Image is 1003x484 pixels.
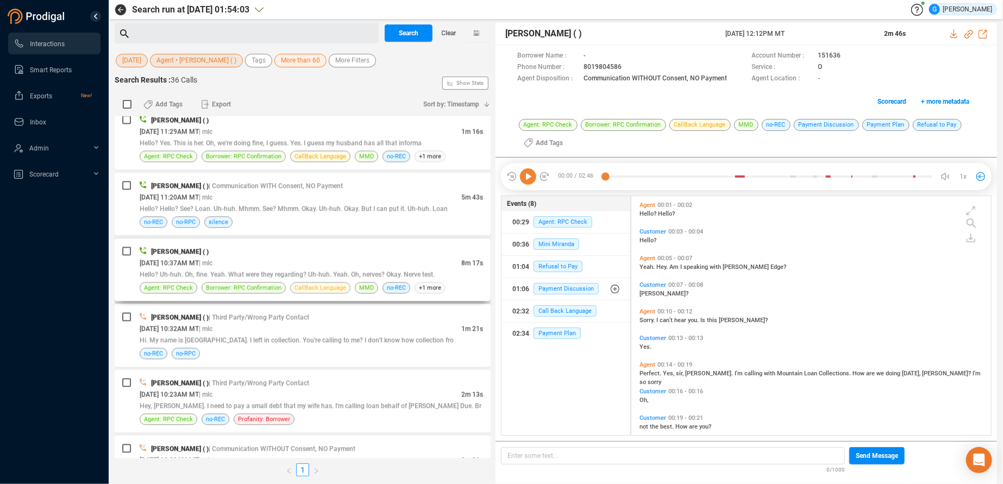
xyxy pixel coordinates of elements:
[700,317,707,324] span: Is
[519,119,578,131] span: Agent: RPC Check
[199,259,212,267] span: | mlc
[286,468,292,474] span: left
[660,423,675,430] span: best.
[534,238,579,250] span: Mini Miranda
[212,96,231,113] span: Export
[752,51,813,62] span: Account Number :
[140,139,422,147] span: Hello? Yes. This is her. Oh, we're doing fine, I guess. Yes. I guess my husband has all that informa
[81,85,92,106] span: New!
[432,24,465,42] button: Clear
[584,51,586,62] span: -
[501,323,630,344] button: 02:34Payment Plan
[144,282,193,293] span: Agent: RPC Check
[666,414,705,422] span: 00:19 - 00:21
[849,447,905,464] button: Send Message
[794,119,859,131] span: Payment Discussion
[584,62,622,73] span: 8019804586
[640,343,651,350] span: Yes.
[140,325,199,332] span: [DATE] 10:32AM MT
[507,199,536,209] span: Events (8)
[505,27,582,40] span: [PERSON_NAME] ( )
[656,317,660,324] span: I
[176,217,196,227] span: no-RPC
[640,370,663,377] span: Perfect.
[8,59,101,80] li: Smart Reports
[675,423,689,430] span: How
[752,62,813,73] span: Service :
[501,300,630,322] button: 02:32Call Back Language
[461,456,483,464] span: 9m 21s
[517,134,569,152] button: Add Tags
[966,447,992,473] div: Open Intercom Messenger
[415,150,446,162] span: +1 more
[30,118,46,126] span: Inbox
[669,119,731,131] span: CallBack Language
[151,379,209,387] span: [PERSON_NAME] ( )
[534,216,592,228] span: Agent: RPC Check
[274,54,327,67] button: More than 60
[640,210,658,217] span: Hello?
[359,151,374,161] span: MMD
[144,217,163,227] span: no-REC
[655,202,694,209] span: 00:01 - 00:02
[913,119,962,131] span: Refusal to Pay
[818,51,841,62] span: 151636
[209,217,228,227] span: silence
[669,263,680,271] span: Am
[329,54,376,67] button: More Filters
[744,370,764,377] span: calling
[281,54,320,67] span: More than 60
[461,325,483,332] span: 1m 21s
[140,456,199,464] span: [DATE] 10:09AM MT
[151,248,209,255] span: [PERSON_NAME] ( )
[921,93,969,110] span: + more metadata
[209,445,355,452] span: | Communication WITHOUT Consent, NO Payment
[155,96,183,113] span: Add Tags
[385,24,432,42] button: Search
[8,85,101,106] li: Exports
[122,54,141,67] span: [DATE]
[209,182,343,190] span: | Communication WITH Consent, NO Payment
[151,445,209,452] span: [PERSON_NAME] ( )
[534,305,597,317] span: Call Back Language
[866,370,876,377] span: are
[140,128,199,135] span: [DATE] 11:29AM MT
[14,111,92,133] a: Inbox
[199,193,212,201] span: | mlc
[688,317,700,324] span: you.
[640,202,655,209] span: Agent
[8,111,101,133] li: Inbox
[804,370,819,377] span: Loan
[819,370,852,377] span: Collections.
[640,317,656,324] span: Sorry.
[209,313,309,321] span: | Third Party/Wrong Party Contact
[915,93,975,110] button: + more metadata
[195,96,237,113] button: Export
[456,18,484,148] span: Show Stats
[685,370,735,377] span: [PERSON_NAME].
[534,283,599,294] span: Payment Discussion
[151,182,209,190] span: [PERSON_NAME] ( )
[137,96,189,113] button: Add Tags
[640,263,656,271] span: Yeah.
[719,317,768,324] span: [PERSON_NAME]?
[387,151,406,161] span: no-REC
[512,213,529,231] div: 00:29
[726,29,872,39] span: [DATE] 12:12PM MT
[282,463,296,476] button: left
[655,361,694,368] span: 00:14 - 00:19
[176,348,196,359] span: no-RPC
[666,335,705,342] span: 00:13 - 00:13
[252,54,266,67] span: Tags
[862,119,910,131] span: Payment Plan
[309,463,323,476] li: Next Page
[115,106,491,169] div: [PERSON_NAME] ( )[DATE] 11:29AM MT| mlc1m 16sHello? Yes. This is her. Oh, we're doing fine, I gue...
[115,369,491,432] div: [PERSON_NAME] ( )| Third Party/Wrong Party Contact[DATE] 10:23AM MT| mlc2m 13sHey, [PERSON_NAME]....
[666,228,705,235] span: 00:03 - 00:04
[245,54,272,67] button: Tags
[461,128,483,135] span: 1m 16s
[501,278,630,300] button: 01:06Payment Discussion
[512,280,529,298] div: 01:06
[818,62,823,73] span: O
[902,370,922,377] span: [DATE],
